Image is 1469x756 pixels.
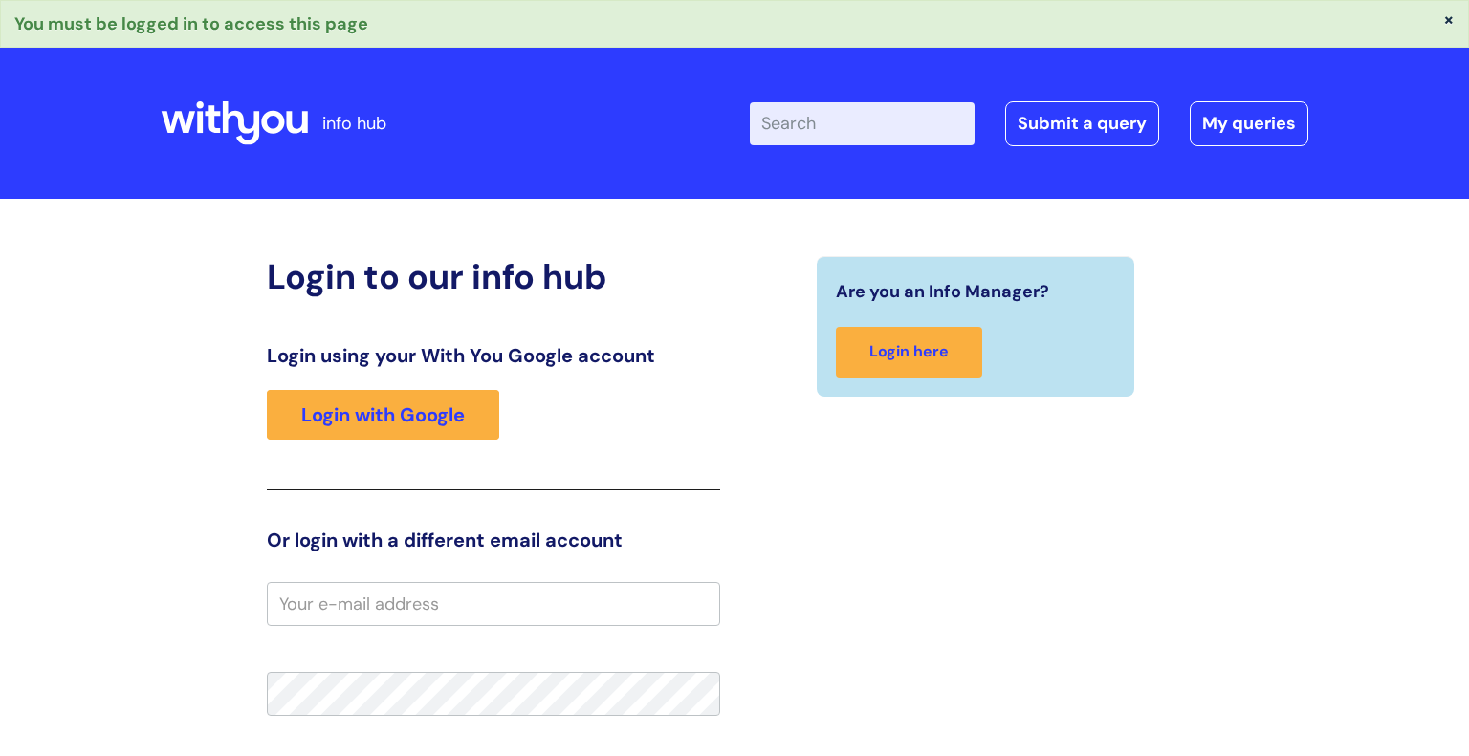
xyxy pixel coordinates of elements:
button: × [1443,11,1455,28]
a: My queries [1190,101,1308,145]
h3: Login using your With You Google account [267,344,720,367]
input: Your e-mail address [267,582,720,626]
h3: Or login with a different email account [267,529,720,551]
h2: Login to our info hub [267,256,720,297]
a: Login here [836,327,982,378]
a: Login with Google [267,390,499,440]
p: info hub [322,108,386,139]
span: Are you an Info Manager? [836,276,1049,307]
a: Submit a query [1005,101,1159,145]
input: Search [750,102,975,144]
